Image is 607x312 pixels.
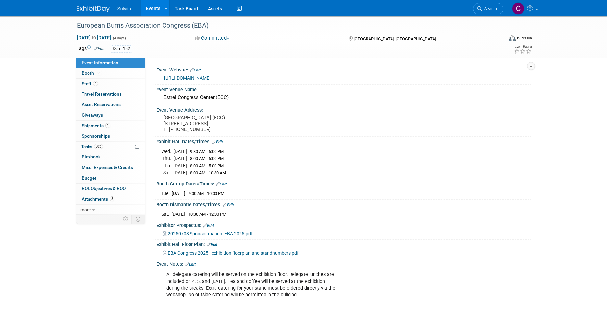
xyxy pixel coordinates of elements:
[161,162,173,169] td: Fri.
[473,3,503,14] a: Search
[185,262,196,267] a: Edit
[517,36,532,41] div: In-Person
[110,196,114,201] span: 5
[512,2,524,15] img: Cindy Miller
[76,89,145,99] a: Travel Reservations
[105,123,110,128] span: 1
[203,223,214,228] a: Edit
[76,162,145,173] a: Misc. Expenses & Credits
[156,220,531,229] div: Exhibitor Prospectus:
[77,6,110,12] img: ExhibitDay
[82,175,96,181] span: Budget
[156,259,531,268] div: Event Notes:
[82,123,110,128] span: Shipments
[82,71,102,76] span: Booth
[156,240,531,248] div: Exhibit Hall Floor Plan:
[76,205,145,215] a: more
[156,179,531,187] div: Booth Set-up Dates/Times:
[82,154,101,159] span: Playbook
[190,149,224,154] span: 9:30 AM - 6:00 PM
[82,60,118,65] span: Event Information
[216,182,227,186] a: Edit
[163,231,253,236] a: 20250708 Sponsor manual EBA 2025.pdf
[75,20,493,32] div: European Burns Association Congress (EBA)
[354,36,436,41] span: [GEOGRAPHIC_DATA], [GEOGRAPHIC_DATA]
[509,35,516,41] img: Format-Inperson.png
[190,156,224,161] span: 8:00 AM - 6:00 PM
[76,58,145,68] a: Event Information
[223,203,234,207] a: Edit
[161,169,173,176] td: Sat.
[171,211,185,218] td: [DATE]
[82,196,114,202] span: Attachments
[77,35,111,41] span: [DATE] [DATE]
[161,155,173,162] td: Thu.
[190,163,224,168] span: 8:00 AM - 5:00 PM
[82,133,110,139] span: Sponsorships
[161,190,172,197] td: Tue.
[82,91,122,97] span: Travel Reservations
[97,71,100,75] i: Booth reservation complete
[117,6,131,11] span: Solvita
[207,242,217,247] a: Edit
[77,45,105,53] td: Tags
[82,102,121,107] span: Asset Reservations
[94,46,105,51] a: Edit
[156,105,531,113] div: Event Venue Address:
[76,173,145,183] a: Budget
[514,45,532,48] div: Event Rating
[173,155,187,162] td: [DATE]
[193,35,232,42] button: Committed
[161,148,173,155] td: Wed.
[482,6,497,11] span: Search
[164,115,305,132] pre: [GEOGRAPHIC_DATA] (ECC) [STREET_ADDRESS] T: [PHONE_NUMBER]
[76,142,145,152] a: Tasks50%
[190,170,226,175] span: 8:00 AM - 10:30 AM
[120,215,132,223] td: Personalize Event Tab Strip
[156,65,531,73] div: Event Website:
[82,81,98,86] span: Staff
[76,68,145,78] a: Booth
[76,121,145,131] a: Shipments1
[76,110,145,120] a: Giveaways
[76,79,145,89] a: Staff4
[162,268,458,301] div: All delegate catering will be served on the exhibition floor. Delegate lunches are included on 4,...
[190,68,201,72] a: Edit
[94,144,103,149] span: 50%
[465,34,532,44] div: Event Format
[189,191,224,196] span: 9:00 AM - 10:00 PM
[81,144,103,149] span: Tasks
[91,35,97,40] span: to
[212,140,223,144] a: Edit
[82,112,103,118] span: Giveaways
[131,215,145,223] td: Toggle Event Tabs
[76,99,145,110] a: Asset Reservations
[93,81,98,86] span: 4
[173,169,187,176] td: [DATE]
[188,212,226,217] span: 10:30 AM - 12:00 PM
[76,152,145,162] a: Playbook
[163,250,299,256] a: EBA Congress 2025 - exhibition floorplan and standnumbers.pdf
[168,231,253,236] span: 20250708 Sponsor manual EBA 2025.pdf
[82,165,133,170] span: Misc. Expenses & Credits
[173,162,187,169] td: [DATE]
[82,186,126,191] span: ROI, Objectives & ROO
[164,75,211,81] a: [URL][DOMAIN_NAME]
[161,211,171,218] td: Sat.
[111,45,132,52] div: Skin - 152
[156,137,531,145] div: Exhibit Hall Dates/Times:
[80,207,91,212] span: more
[112,36,126,40] span: (4 days)
[168,250,299,256] span: EBA Congress 2025 - exhibition floorplan and standnumbers.pdf
[156,200,531,208] div: Booth Dismantle Dates/Times:
[76,131,145,141] a: Sponsorships
[173,148,187,155] td: [DATE]
[161,92,526,102] div: Estrel Congress Center (ECC)
[172,190,185,197] td: [DATE]
[76,184,145,194] a: ROI, Objectives & ROO
[76,194,145,204] a: Attachments5
[156,85,531,93] div: Event Venue Name:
